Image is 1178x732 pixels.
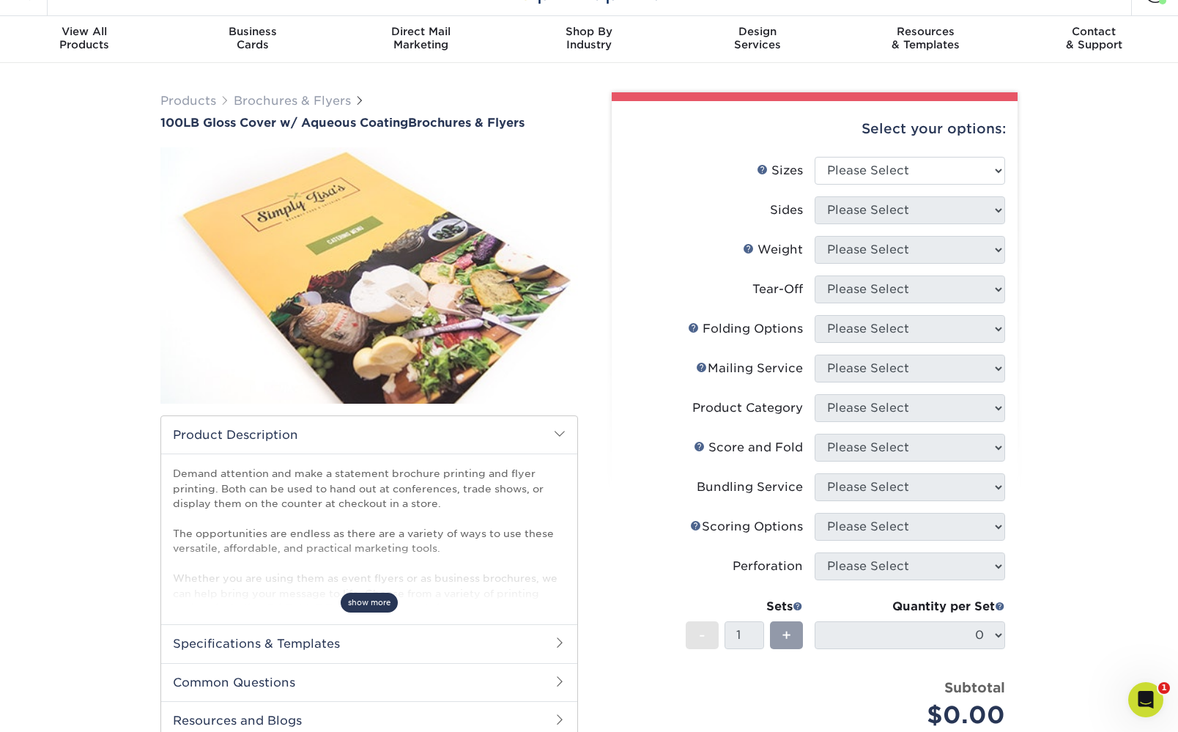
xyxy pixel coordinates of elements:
div: Cards [168,25,337,51]
span: Shop By [505,25,673,38]
h2: Specifications & Templates [161,624,577,662]
h1: Brochures & Flyers [160,116,578,130]
a: Contact& Support [1010,16,1178,63]
span: Business [168,25,337,38]
a: 100LB Gloss Cover w/ Aqueous CoatingBrochures & Flyers [160,116,578,130]
div: Mailing Service [696,360,803,377]
strong: Subtotal [944,679,1005,695]
span: + [782,624,791,646]
div: Weight [743,241,803,259]
div: Marketing [336,25,505,51]
span: Resources [842,25,1010,38]
span: Direct Mail [336,25,505,38]
iframe: Google Customer Reviews [4,687,125,727]
div: Sizes [757,162,803,180]
div: Select your options: [623,101,1006,157]
img: 100LB Gloss Cover<br/>w/ Aqueous Coating 01 [160,131,578,420]
div: Industry [505,25,673,51]
span: - [699,624,705,646]
iframe: Intercom live chat [1128,682,1163,717]
div: Product Category [692,399,803,417]
a: DesignServices [673,16,842,63]
span: Contact [1010,25,1178,38]
a: BusinessCards [168,16,337,63]
span: show more [341,593,398,613]
span: 100LB Gloss Cover w/ Aqueous Coating [160,116,408,130]
div: Bundling Service [697,478,803,496]
a: Products [160,94,216,108]
div: Scoring Options [690,518,803,536]
div: & Support [1010,25,1178,51]
h2: Common Questions [161,663,577,701]
div: Sides [770,202,803,219]
span: 1 [1158,682,1170,694]
a: Brochures & Flyers [234,94,351,108]
div: Services [673,25,842,51]
p: Demand attention and make a statement brochure printing and flyer printing. Both can be used to h... [173,466,566,690]
a: Resources& Templates [842,16,1010,63]
div: Folding Options [688,320,803,338]
div: Score and Fold [694,439,803,456]
div: Perforation [733,558,803,575]
span: Design [673,25,842,38]
h2: Product Description [161,416,577,454]
a: Direct MailMarketing [336,16,505,63]
div: Quantity per Set [815,598,1005,615]
div: & Templates [842,25,1010,51]
div: Tear-Off [752,281,803,298]
a: Shop ByIndustry [505,16,673,63]
div: Sets [686,598,803,615]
